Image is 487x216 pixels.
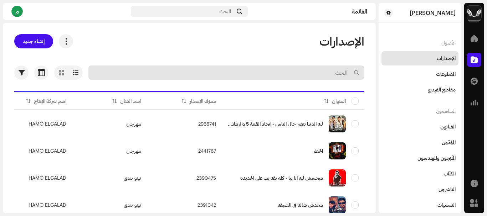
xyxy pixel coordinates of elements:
[442,139,456,145] font: المؤدّون
[381,182,458,196] re-m-nav-item: الناشرون
[198,148,216,153] span: 2441767
[436,71,456,77] font: المقطوعات
[381,135,458,149] re-m-nav-item: المؤدّون
[467,6,481,20] img: 33004b37-325d-4a8b-b51f-c12e9b964943
[190,98,216,105] div: معرّف الإصدار
[23,34,45,48] span: إنشاء جديد
[381,151,458,165] re-m-nav-item: المُنتِجون والمهندسون
[381,102,458,120] re-a-nav-header: المساهمون
[439,186,456,192] font: الناشرون
[329,115,346,132] img: 9cbc3f21-0df5-41cb-be5f-e32470aca416
[29,121,66,126] span: HAMO ELGALAD
[417,155,456,161] font: المُنتِجون والمهندسون
[227,121,323,126] div: ليه الدنيا بتغير حال الناس - اتحاد القمة 5 والرملاويه
[442,139,456,145] div: المؤدّون
[352,8,367,15] font: القائمة
[198,202,216,207] span: 2391042
[120,98,141,105] div: اسم الفنان
[278,202,323,207] div: محدش شالنا في الضيقه
[15,8,19,15] font: م
[88,65,364,80] input: البحث
[441,39,456,46] font: الأصول
[381,120,458,134] re-m-nav-item: الفنانون
[34,98,66,105] div: اسم شركة الإنتاج
[444,170,456,177] font: الكتّاب
[436,108,456,114] font: المساهمون
[319,34,364,48] span: الإصدارات
[240,175,323,180] div: مبحسش ليه انا بيا - كله بقه بب علي الحديده
[198,121,216,126] span: 2966741
[381,167,458,181] re-m-nav-item: الكتّاب
[410,10,456,16] div: حمو إلجالد
[437,56,456,61] div: الإصدارات
[29,202,66,207] span: HAMO ELGALAD
[410,9,456,16] font: [PERSON_NAME]
[381,67,458,81] re-m-nav-item: المقطوعات
[440,123,456,130] font: الفنانون
[381,198,458,212] re-m-nav-item: التسميات
[126,121,141,126] div: مهرجان
[439,186,456,192] div: الناشرون
[126,148,141,153] div: مهرجان
[29,148,66,153] span: HAMO ELGALAD
[29,175,66,180] span: HAMO ELGALAD
[14,34,53,48] button: إنشاء جديد
[428,86,456,93] font: مقاطع الفيديو
[124,202,141,207] div: تيتو بندق
[219,8,231,14] font: البحث
[329,196,346,214] img: 8f496b08-beb9-43b4-8aa3-036be7cbf823
[329,142,346,159] img: 9a86b404-1d09-4c22-a7f0-33b426a6747f
[313,148,323,153] div: الخطر
[124,175,141,180] div: تيتو بندق
[381,51,458,65] re-m-nav-item: الإصدارات
[381,83,458,97] re-m-nav-item: مقاطع الفيديو
[437,202,456,208] font: التسميات
[381,34,458,51] re-a-nav-header: الأصول
[196,175,216,180] span: 2390475
[437,55,456,61] font: الإصدارات
[329,169,346,186] img: 3c658850-db7c-41d7-95a4-2ec9cb959319
[332,98,346,104] font: العنوان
